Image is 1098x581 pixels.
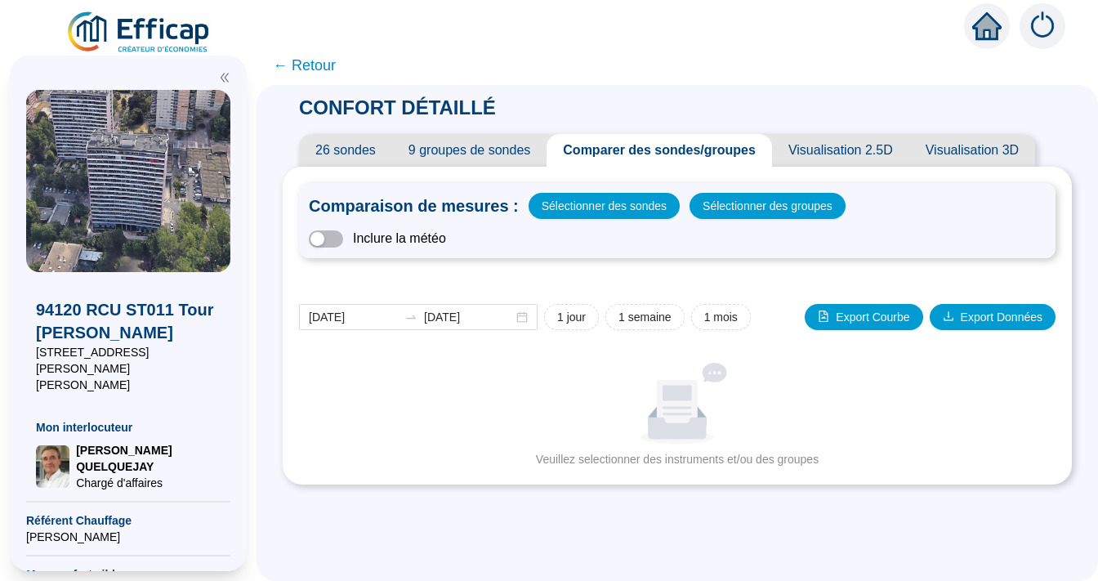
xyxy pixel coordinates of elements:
[529,193,680,219] button: Sélectionner des sondes
[36,445,69,488] img: Chargé d'affaires
[691,304,751,330] button: 1 mois
[557,309,586,326] span: 1 jour
[36,298,221,344] span: 94120 RCU ST011 Tour [PERSON_NAME]
[772,134,909,167] span: Visualisation 2.5D
[404,311,417,324] span: swap-right
[392,134,547,167] span: 9 groupes de sondes
[690,193,846,219] button: Sélectionner des groupes
[703,194,832,217] span: Sélectionner des groupes
[961,309,1042,326] span: Export Données
[1020,3,1065,49] img: alerts
[943,311,954,322] span: download
[26,529,230,545] span: [PERSON_NAME]
[605,304,685,330] button: 1 semaine
[930,304,1056,330] button: Export Données
[309,309,398,326] input: Date de début
[618,309,672,326] span: 1 semaine
[909,134,1035,167] span: Visualisation 3D
[972,11,1002,41] span: home
[306,451,1049,468] div: Veuillez selectionner des instruments et/ou des groupes
[36,419,221,436] span: Mon interlocuteur
[547,134,772,167] span: Comparer des sondes/groupes
[76,442,221,475] span: [PERSON_NAME] QUELQUEJAY
[273,54,336,77] span: ← Retour
[353,229,446,248] span: Inclure la météo
[65,10,213,56] img: efficap energie logo
[836,309,909,326] span: Export Courbe
[542,194,667,217] span: Sélectionner des sondes
[404,311,417,324] span: to
[805,304,922,330] button: Export Courbe
[818,311,829,322] span: file-image
[309,194,519,217] span: Comparaison de mesures :
[76,475,221,491] span: Chargé d'affaires
[36,344,221,393] span: [STREET_ADDRESS][PERSON_NAME][PERSON_NAME]
[219,72,230,83] span: double-left
[704,309,738,326] span: 1 mois
[424,309,513,326] input: Date de fin
[283,96,512,118] span: CONFORT DÉTAILLÉ
[299,134,392,167] span: 26 sondes
[544,304,599,330] button: 1 jour
[26,512,230,529] span: Référent Chauffage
